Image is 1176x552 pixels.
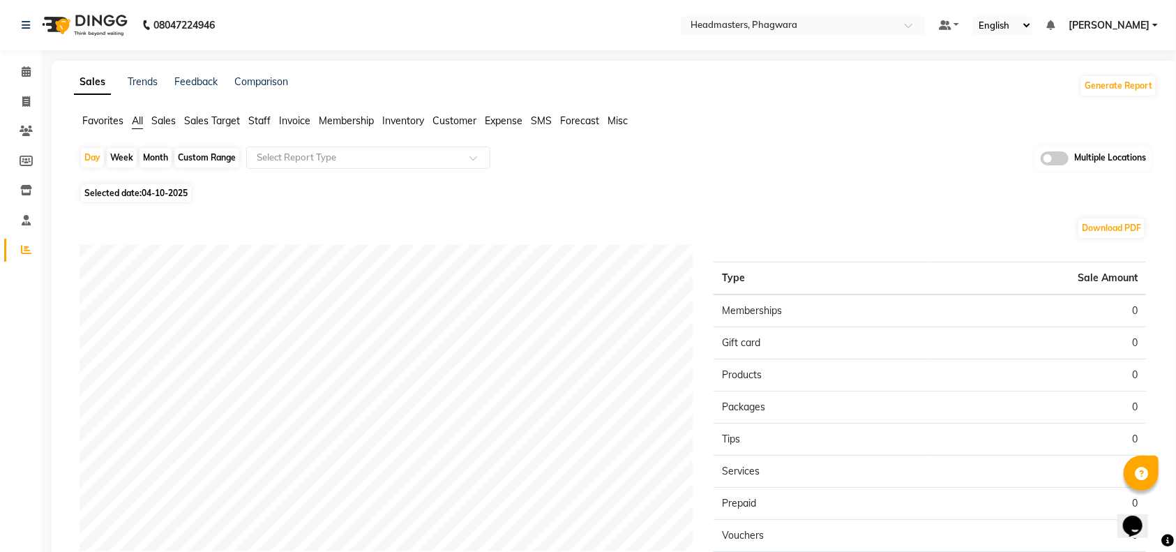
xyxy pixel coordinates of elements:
div: Month [140,148,172,167]
td: Packages [714,391,930,423]
th: Type [714,262,930,294]
img: logo [36,6,131,45]
div: Week [107,148,137,167]
a: Trends [128,75,158,88]
span: Inventory [382,114,424,127]
span: Sales [151,114,176,127]
span: All [132,114,143,127]
a: Comparison [234,75,288,88]
div: Day [81,148,104,167]
b: 08047224946 [153,6,215,45]
td: Tips [714,423,930,455]
span: Multiple Locations [1074,151,1146,165]
td: 0 [930,359,1146,391]
span: 04-10-2025 [142,188,188,198]
td: 0 [930,294,1146,327]
span: Favorites [82,114,123,127]
td: Prepaid [714,487,930,519]
td: Gift card [714,327,930,359]
th: Sale Amount [930,262,1146,294]
span: Forecast [560,114,599,127]
td: 0 [930,327,1146,359]
iframe: chat widget [1117,496,1162,538]
td: Services [714,455,930,487]
td: Products [714,359,930,391]
span: Customer [432,114,476,127]
td: 0 [930,423,1146,455]
td: 0 [930,455,1146,487]
td: 0 [930,519,1146,551]
a: Feedback [174,75,218,88]
td: 0 [930,391,1146,423]
td: Vouchers [714,519,930,551]
span: Misc [608,114,628,127]
span: [PERSON_NAME] [1069,18,1149,33]
button: Download PDF [1078,218,1145,238]
a: Sales [74,70,111,95]
span: Sales Target [184,114,240,127]
td: Memberships [714,294,930,327]
td: 0 [930,487,1146,519]
span: SMS [531,114,552,127]
span: Expense [485,114,522,127]
span: Invoice [279,114,310,127]
button: Generate Report [1081,76,1156,96]
span: Membership [319,114,374,127]
div: Custom Range [174,148,239,167]
span: Selected date: [81,184,191,202]
span: Staff [248,114,271,127]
